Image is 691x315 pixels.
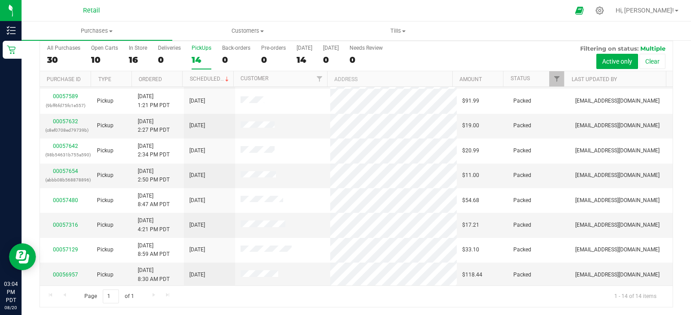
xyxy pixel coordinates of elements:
span: Filtering on status: [580,45,639,52]
div: In Store [129,45,147,51]
a: 00057632 [53,118,78,125]
span: [DATE] 8:30 AM PDT [138,266,170,283]
p: (9bff6fd75fc1e557) [45,101,86,110]
p: (abbb08b568878896) [45,176,86,184]
span: [EMAIL_ADDRESS][DOMAIN_NAME] [575,246,660,254]
a: Status [511,75,530,82]
div: Deliveries [158,45,181,51]
span: [EMAIL_ADDRESS][DOMAIN_NAME] [575,147,660,155]
div: Manage settings [594,6,605,15]
a: Tills [323,22,473,40]
a: Customers [172,22,323,40]
span: Pickup [97,97,114,105]
a: Type [98,76,111,82]
span: Packed [513,196,531,205]
input: 1 [103,289,119,303]
span: $11.00 [462,171,479,180]
a: Filter [312,71,327,86]
div: Pre-orders [261,45,286,51]
div: All Purchases [47,45,80,51]
span: [EMAIL_ADDRESS][DOMAIN_NAME] [575,196,660,205]
div: 0 [323,55,339,65]
p: 03:04 PM PDT [4,280,17,304]
a: Last Updated By [572,76,617,82]
button: Active only [596,54,638,69]
span: 1 - 14 of 14 items [607,289,664,303]
div: 0 [158,55,181,65]
a: 00057129 [53,246,78,253]
span: Pickup [97,221,114,229]
span: $33.10 [462,246,479,254]
span: [DATE] 2:34 PM PDT [138,142,170,159]
span: $91.99 [462,97,479,105]
a: Purchase ID [47,76,81,82]
span: $17.21 [462,221,479,229]
span: Pickup [97,196,114,205]
span: Pickup [97,171,114,180]
span: [DATE] 8:47 AM PDT [138,192,170,209]
span: Purchases [22,27,172,35]
a: Scheduled [190,76,231,82]
div: 0 [261,55,286,65]
span: Packed [513,221,531,229]
span: $19.00 [462,121,479,130]
span: Packed [513,121,531,130]
span: Packed [513,271,531,279]
div: 14 [192,55,211,65]
p: (c8ef0708ed79739b) [45,126,86,134]
span: Pickup [97,147,114,155]
p: 08/20 [4,304,17,311]
span: [DATE] 8:59 AM PDT [138,242,170,259]
span: Customers [173,27,323,35]
div: 30 [47,55,80,65]
div: [DATE] [323,45,339,51]
span: [DATE] [189,221,205,229]
a: 00057654 [53,168,78,174]
iframe: Resource center [9,243,36,270]
div: Open Carts [91,45,118,51]
a: Amount [459,76,482,82]
span: [EMAIL_ADDRESS][DOMAIN_NAME] [575,221,660,229]
span: [DATE] [189,246,205,254]
span: [EMAIL_ADDRESS][DOMAIN_NAME] [575,171,660,180]
button: Clear [639,54,665,69]
a: 00057316 [53,222,78,228]
th: Address [327,71,452,87]
a: Filter [549,71,564,86]
span: [EMAIL_ADDRESS][DOMAIN_NAME] [575,97,660,105]
inline-svg: Retail [7,45,16,54]
p: (98b54631b755a590) [45,151,86,159]
a: Ordered [139,76,162,82]
a: Customer [241,75,268,82]
span: [DATE] 4:21 PM PDT [138,216,170,233]
span: Tills [323,27,473,35]
span: Multiple [640,45,665,52]
span: Packed [513,246,531,254]
a: 00057642 [53,143,78,149]
span: Retail [83,7,100,14]
div: 0 [350,55,383,65]
span: [DATE] 2:27 PM PDT [138,117,170,134]
span: Pickup [97,246,114,254]
span: $118.44 [462,271,482,279]
span: [DATE] [189,121,205,130]
span: Open Ecommerce Menu [569,2,590,19]
span: [DATE] [189,196,205,205]
span: [DATE] [189,171,205,180]
span: Packed [513,147,531,155]
div: 0 [222,55,250,65]
span: [DATE] [189,97,205,105]
span: [DATE] 2:50 PM PDT [138,167,170,184]
span: Hi, [PERSON_NAME]! [616,7,674,14]
div: 16 [129,55,147,65]
inline-svg: Inventory [7,26,16,35]
span: Packed [513,171,531,180]
span: Pickup [97,121,114,130]
span: $54.68 [462,196,479,205]
div: 14 [297,55,312,65]
div: 10 [91,55,118,65]
span: [DATE] [189,271,205,279]
span: [EMAIL_ADDRESS][DOMAIN_NAME] [575,121,660,130]
span: Packed [513,97,531,105]
span: [DATE] [189,147,205,155]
